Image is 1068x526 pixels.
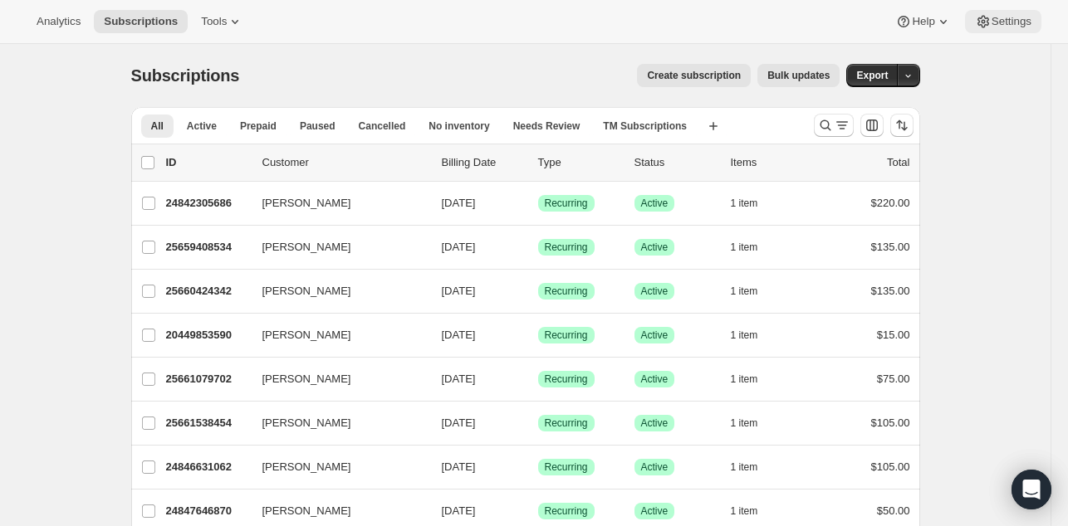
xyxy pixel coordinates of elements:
[860,114,884,137] button: Customize table column order and visibility
[641,373,669,386] span: Active
[890,114,914,137] button: Sort the results
[603,119,687,133] span: TM Subscriptions
[191,10,253,33] button: Tools
[545,197,588,210] span: Recurring
[641,197,669,210] span: Active
[871,197,910,209] span: $220.00
[166,192,910,215] div: 24842305686[PERSON_NAME][DATE]SuccessRecurringSuccessActive1 item$220.00
[252,278,419,304] button: [PERSON_NAME]
[545,504,588,518] span: Recurring
[442,416,476,429] span: [DATE]
[252,366,419,392] button: [PERSON_NAME]
[166,503,249,519] p: 24847646870
[731,241,758,254] span: 1 item
[262,503,351,519] span: [PERSON_NAME]
[731,373,758,386] span: 1 item
[731,154,814,171] div: Items
[871,241,910,253] span: $135.00
[871,285,910,297] span: $135.00
[641,460,669,474] span: Active
[262,195,351,212] span: [PERSON_NAME]
[731,460,758,474] span: 1 item
[731,280,777,303] button: 1 item
[641,416,669,430] span: Active
[187,119,217,133] span: Active
[731,285,758,298] span: 1 item
[442,504,476,517] span: [DATE]
[151,119,164,133] span: All
[442,285,476,297] span: [DATE]
[252,234,419,261] button: [PERSON_NAME]
[700,114,727,138] button: Create new view
[877,329,910,341] span: $15.00
[513,119,581,133] span: Needs Review
[262,283,351,300] span: [PERSON_NAME]
[166,499,910,523] div: 24847646870[PERSON_NAME][DATE]SuccessRecurringSuccessActive1 item$50.00
[94,10,188,33] button: Subscriptions
[912,15,934,28] span: Help
[166,236,910,259] div: 25659408534[PERSON_NAME][DATE]SuccessRecurringSuccessActive1 item$135.00
[300,119,336,133] span: Paused
[814,114,854,137] button: Search and filter results
[641,285,669,298] span: Active
[731,455,777,479] button: 1 item
[731,504,758,518] span: 1 item
[731,197,758,210] span: 1 item
[965,10,1041,33] button: Settings
[731,329,758,342] span: 1 item
[731,416,758,430] span: 1 item
[166,415,249,431] p: 25661538454
[731,499,777,523] button: 1 item
[252,454,419,480] button: [PERSON_NAME]
[731,412,777,435] button: 1 item
[545,285,588,298] span: Recurring
[166,280,910,303] div: 25660424342[PERSON_NAME][DATE]SuccessRecurringSuccessActive1 item$135.00
[166,327,249,343] p: 20449853590
[885,10,961,33] button: Help
[442,373,476,385] span: [DATE]
[545,460,588,474] span: Recurring
[634,154,718,171] p: Status
[201,15,227,28] span: Tools
[442,197,476,209] span: [DATE]
[166,368,910,391] div: 25661079702[PERSON_NAME][DATE]SuccessRecurringSuccessActive1 item$75.00
[1012,470,1051,509] div: Open Intercom Messenger
[262,154,429,171] p: Customer
[767,69,830,82] span: Bulk updates
[877,373,910,385] span: $75.00
[757,64,840,87] button: Bulk updates
[731,236,777,259] button: 1 item
[538,154,621,171] div: Type
[545,416,588,430] span: Recurring
[166,154,910,171] div: IDCustomerBilling DateTypeStatusItemsTotal
[252,190,419,217] button: [PERSON_NAME]
[992,15,1031,28] span: Settings
[166,371,249,387] p: 25661079702
[731,192,777,215] button: 1 item
[637,64,751,87] button: Create subscription
[166,283,249,300] p: 25660424342
[166,239,249,256] p: 25659408534
[262,239,351,256] span: [PERSON_NAME]
[166,455,910,479] div: 24846631062[PERSON_NAME][DATE]SuccessRecurringSuccessActive1 item$105.00
[641,241,669,254] span: Active
[262,371,351,387] span: [PERSON_NAME]
[545,329,588,342] span: Recurring
[104,15,178,28] span: Subscriptions
[846,64,898,87] button: Export
[731,368,777,391] button: 1 item
[131,66,240,85] span: Subscriptions
[877,504,910,517] span: $50.00
[641,329,669,342] span: Active
[545,241,588,254] span: Recurring
[240,119,277,133] span: Prepaid
[37,15,81,28] span: Analytics
[641,504,669,518] span: Active
[359,119,406,133] span: Cancelled
[442,460,476,473] span: [DATE]
[262,327,351,343] span: [PERSON_NAME]
[871,460,910,473] span: $105.00
[856,69,888,82] span: Export
[442,329,476,341] span: [DATE]
[442,154,525,171] p: Billing Date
